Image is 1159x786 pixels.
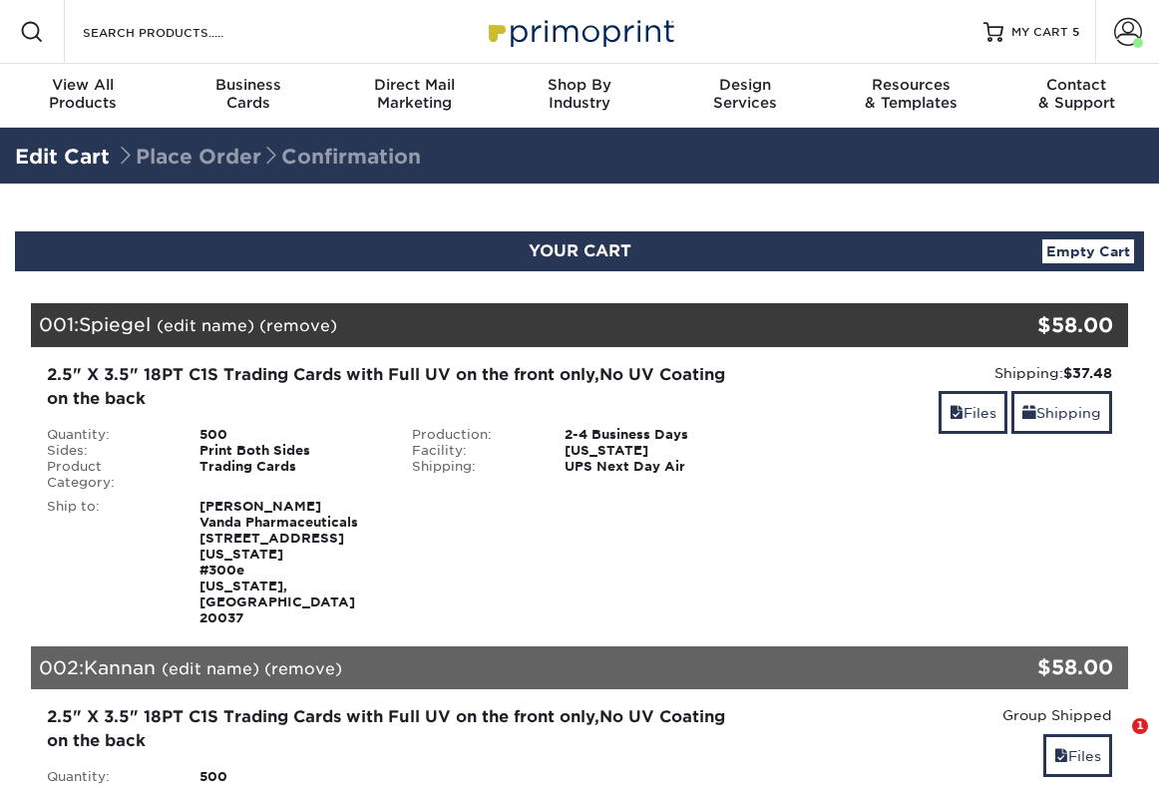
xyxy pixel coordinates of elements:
div: Group Shipped [777,705,1112,725]
span: files [1054,748,1068,764]
div: 500 [185,769,398,785]
img: Primoprint [480,10,679,53]
a: Resources& Templates [828,64,993,128]
div: 001: [31,303,946,347]
span: Business [166,76,331,94]
div: Industry [497,76,662,112]
div: 2-4 Business Days [550,427,763,443]
span: shipping [1022,405,1036,421]
a: Empty Cart [1042,239,1134,263]
div: & Templates [828,76,993,112]
div: Shipping: [777,363,1112,383]
a: Shop ByIndustry [497,64,662,128]
strong: [PERSON_NAME] Vanda Pharmaceuticals [STREET_ADDRESS][US_STATE] #300e [US_STATE], [GEOGRAPHIC_DATA... [199,499,358,625]
div: Marketing [331,76,497,112]
div: Shipping: [397,459,550,475]
a: (edit name) [157,316,254,335]
div: & Support [993,76,1159,112]
div: Facility: [397,443,550,459]
a: BusinessCards [166,64,331,128]
span: MY CART [1011,24,1068,41]
div: Sides: [32,443,185,459]
div: $58.00 [946,310,1113,340]
div: Cards [166,76,331,112]
a: Files [939,391,1007,434]
div: 2.5" X 3.5" 18PT C1S Trading Cards with Full UV on the front only,No UV Coating on the back [47,363,747,411]
div: Trading Cards [185,459,398,491]
a: (remove) [259,316,337,335]
div: UPS Next Day Air [550,459,763,475]
div: Product Category: [32,459,185,491]
span: Contact [993,76,1159,94]
span: 5 [1072,25,1079,39]
span: Spiegel [79,313,151,335]
span: Kannan [84,656,156,678]
input: SEARCH PRODUCTS..... [81,20,275,44]
div: Print Both Sides [185,443,398,459]
div: $58.00 [946,652,1113,682]
div: 2.5" X 3.5" 18PT C1S Trading Cards with Full UV on the front only,No UV Coating on the back [47,705,747,753]
span: Direct Mail [331,76,497,94]
div: Quantity: [32,427,185,443]
a: DesignServices [662,64,828,128]
div: Ship to: [32,499,185,626]
a: Direct MailMarketing [331,64,497,128]
iframe: Intercom live chat [1091,718,1139,766]
div: 500 [185,427,398,443]
span: Design [662,76,828,94]
div: Quantity: [32,769,185,785]
span: 1 [1132,718,1148,734]
span: Place Order Confirmation [116,145,421,169]
a: Files [1043,734,1112,777]
a: Contact& Support [993,64,1159,128]
a: Edit Cart [15,145,110,169]
div: [US_STATE] [550,443,763,459]
strong: $37.48 [1063,365,1112,381]
div: Production: [397,427,550,443]
span: YOUR CART [529,241,631,260]
span: Resources [828,76,993,94]
div: 002: [31,646,946,690]
a: (edit name) [162,659,259,678]
span: Shop By [497,76,662,94]
span: files [950,405,964,421]
a: Shipping [1011,391,1112,434]
div: Services [662,76,828,112]
a: (remove) [264,659,342,678]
